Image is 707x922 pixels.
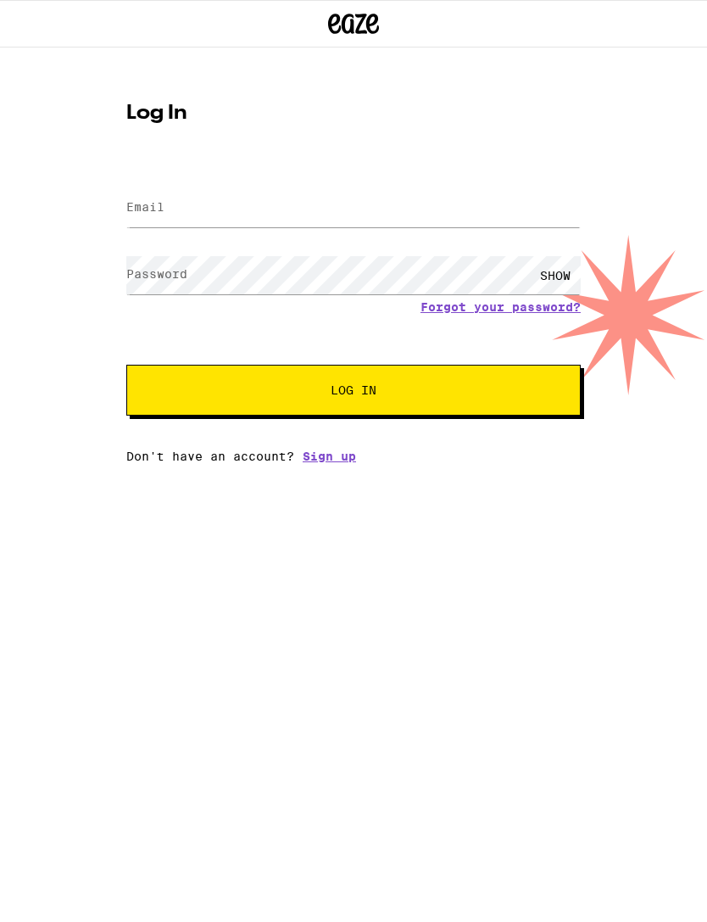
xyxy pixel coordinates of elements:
[126,450,581,463] div: Don't have an account?
[126,200,164,214] label: Email
[126,365,581,416] button: Log In
[420,300,581,314] a: Forgot your password?
[126,103,581,124] h1: Log In
[126,189,581,227] input: Email
[303,450,356,463] a: Sign up
[126,267,187,281] label: Password
[530,256,581,294] div: SHOW
[331,384,376,396] span: Log In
